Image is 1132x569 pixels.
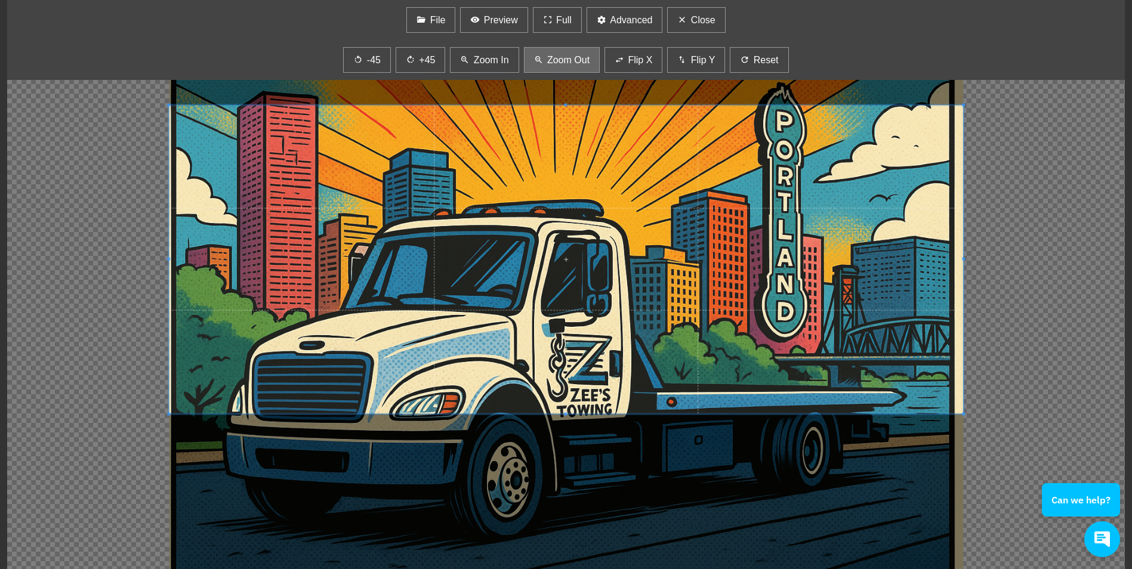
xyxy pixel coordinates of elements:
[587,7,663,33] button: Advanced
[430,13,446,27] span: File
[604,47,662,73] button: Flip X
[667,7,725,33] button: Close
[667,47,725,73] button: Flip Y
[691,13,715,27] span: Close
[419,53,435,67] span: +45
[367,53,381,67] span: -45
[547,53,590,67] span: Zoom Out
[754,53,779,67] span: Reset
[450,47,519,73] button: Zoom In
[1033,450,1132,569] iframe: Conversations
[396,47,446,73] button: +45
[460,7,528,33] button: Preview
[628,53,652,67] span: Flip X
[556,13,572,27] span: Full
[691,53,715,67] span: Flip Y
[406,7,455,33] button: File
[730,47,788,73] button: Reset
[524,47,600,73] button: Zoom Out
[343,47,391,73] button: -45
[533,7,582,33] button: Full
[474,53,509,67] span: Zoom In
[484,13,518,27] span: Preview
[610,13,652,27] span: Advanced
